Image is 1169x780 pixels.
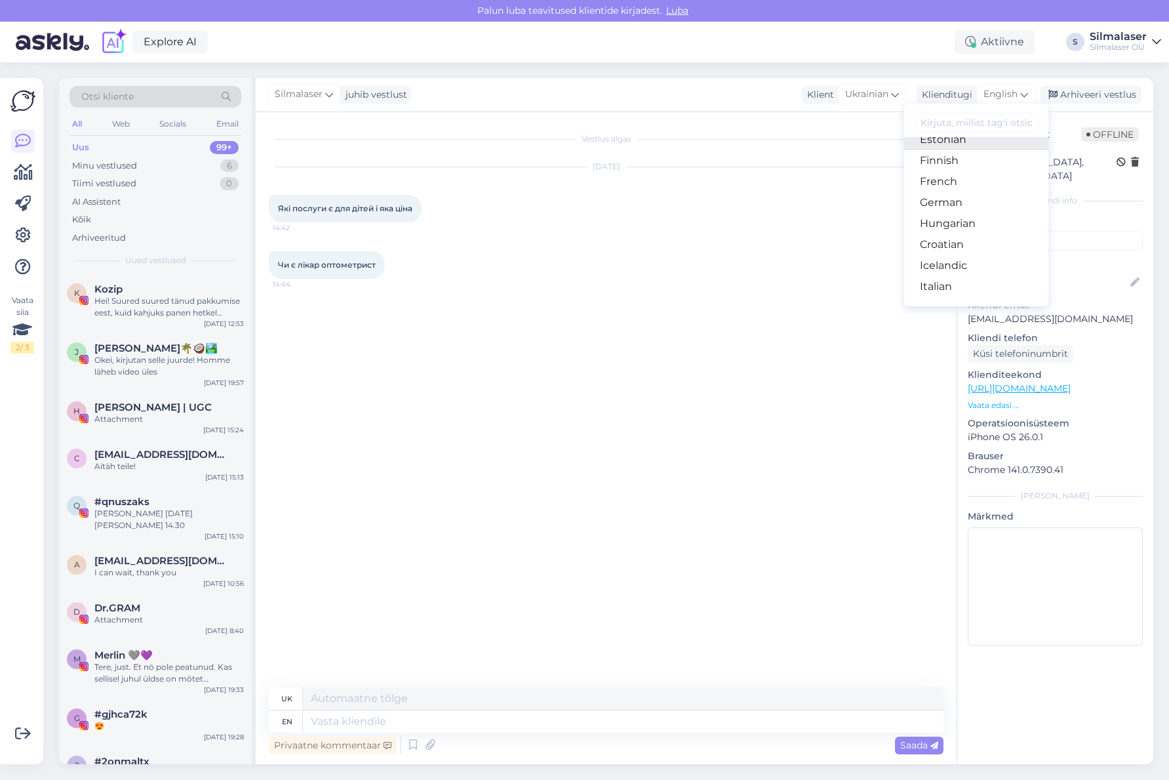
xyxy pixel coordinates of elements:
[968,231,1143,251] input: Lisa tag
[968,312,1143,326] p: [EMAIL_ADDRESS][DOMAIN_NAME]
[968,463,1143,477] p: Chrome 141.0.7390.41
[278,260,376,270] span: Чи є лікар оптометрист
[915,113,1038,133] input: Kirjuta, millist tag'i otsid
[281,688,292,710] div: uk
[1090,42,1147,52] div: Silmalaser OÜ
[205,626,244,636] div: [DATE] 8:40
[94,602,140,614] span: Dr.GRAM
[968,195,1143,207] div: Kliendi info
[73,501,80,510] span: q
[94,401,212,413] span: Helge Kalde | UGC
[94,649,153,661] span: Merlin 🩶💜
[269,737,397,754] div: Privaatne kommentaar
[10,295,34,354] div: Vaata siia
[273,223,322,233] span: 14:42
[273,279,322,289] span: 14:44
[72,177,136,190] div: Tiimi vestlused
[968,331,1143,345] p: Kliendi telefon
[94,614,244,626] div: Attachment
[269,133,943,145] div: Vestlus algas
[1090,31,1147,42] div: Silmalaser
[94,283,123,295] span: Kozip
[72,232,126,245] div: Arhiveeritud
[94,449,231,461] span: Caroline48250@hotmail.com
[210,141,239,154] div: 99+
[203,425,244,435] div: [DATE] 15:24
[74,453,80,463] span: C
[10,342,34,354] div: 2 / 3
[132,31,208,53] a: Explore AI
[109,115,132,133] div: Web
[204,685,244,695] div: [DATE] 19:33
[900,739,938,751] span: Saada
[968,430,1143,444] p: iPhone OS 26.0.1
[73,654,81,664] span: M
[802,88,834,102] div: Klient
[73,607,80,617] span: D
[904,255,1048,276] a: Icelandic
[81,90,134,104] span: Otsi kliente
[968,276,1128,290] input: Lisa nimi
[10,89,35,113] img: Askly Logo
[94,567,244,579] div: I can wait, thank you
[904,129,1048,150] a: Estonian
[220,177,239,190] div: 0
[904,171,1048,192] a: French
[1066,33,1084,51] div: S
[100,28,127,56] img: explore-ai
[968,215,1143,228] p: Kliendi tag'id
[94,508,244,531] div: [PERSON_NAME] [DATE][PERSON_NAME] 14.30
[74,560,80,569] span: a
[220,159,239,173] div: 6
[75,760,79,770] span: 2
[662,5,692,16] span: Luba
[94,708,148,720] span: #gjhca72k
[94,354,244,378] div: Okei, kirjutan selle juurde! Homme läheb video üles
[204,319,244,329] div: [DATE] 12:53
[72,159,137,173] div: Minu vestlused
[968,449,1143,463] p: Brauser
[157,115,189,133] div: Socials
[278,203,412,213] span: Які послуги є для дітей і яка ціна
[968,400,1143,411] p: Vaata edasi ...
[968,490,1143,502] div: [PERSON_NAME]
[214,115,241,133] div: Email
[69,115,85,133] div: All
[94,413,244,425] div: Attachment
[904,297,1048,318] a: Japanese
[904,276,1048,297] a: Italian
[74,288,80,298] span: K
[904,213,1048,234] a: Hungarian
[269,161,943,173] div: [DATE]
[968,510,1143,523] p: Märkmed
[74,713,80,723] span: g
[94,756,149,768] span: #2onmaltx
[205,531,244,541] div: [DATE] 15:10
[75,347,79,357] span: J
[968,345,1073,363] div: Küsi telefoninumbrit
[968,298,1143,312] p: Kliendi email
[968,417,1143,430] p: Operatsioonisüsteem
[94,342,218,354] span: Janete Aas🌴🥥🏞️
[904,150,1048,171] a: Finnish
[94,661,244,685] div: Tere, just. Et nö pole peatunud. Kas sellisel juhul üldse on mõtet kontrollida, kas sobiksin oper...
[204,732,244,742] div: [DATE] 19:28
[968,368,1143,382] p: Klienditeekond
[968,256,1143,270] p: Kliendi nimi
[1081,127,1139,142] span: Offline
[94,496,149,508] span: #qnuszaks
[845,87,888,102] span: Ukrainian
[73,406,80,416] span: H
[72,195,121,209] div: AI Assistent
[917,88,972,102] div: Klienditugi
[94,720,244,732] div: 😍
[94,461,244,472] div: Aitäh teile!
[340,88,407,102] div: juhib vestlust
[968,382,1071,394] a: [URL][DOMAIN_NAME]
[904,192,1048,213] a: German
[204,378,244,388] div: [DATE] 19:57
[205,472,244,482] div: [DATE] 15:13
[275,87,323,102] span: Silmalaser
[94,295,244,319] div: Hei! Suured suured tänud pakkumise eest, kuid kahjuks panen hetkel silmaopi teekonna pausile ja v...
[72,141,89,154] div: Uus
